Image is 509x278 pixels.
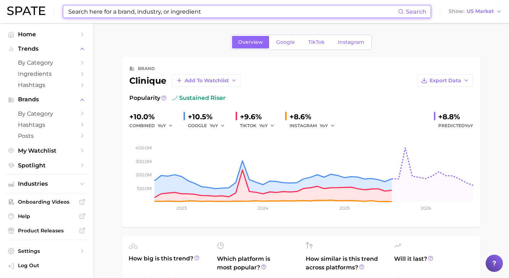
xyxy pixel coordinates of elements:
[332,36,370,48] a: Instagram
[18,121,75,128] span: Hashtags
[18,162,75,169] span: Spotlight
[438,111,473,122] div: +8.8%
[18,262,82,269] span: Log Out
[430,78,461,84] span: Export Data
[18,248,75,254] span: Settings
[306,255,385,272] span: How similar is this trend across platforms?
[6,79,88,91] a: Hashtags
[394,255,474,272] span: Will it last?
[18,110,75,117] span: by Category
[138,64,155,73] div: brand
[129,121,178,130] div: combined
[406,8,426,15] span: Search
[6,160,88,171] a: Spotlight
[6,130,88,142] a: Posts
[308,39,325,45] span: TikTok
[6,179,88,189] button: Industries
[438,121,473,130] span: Predicted
[18,82,75,88] span: Hashtags
[129,254,208,272] span: How big is this trend?
[6,196,88,207] a: Onboarding Videos
[258,205,268,211] tspan: 2024
[6,145,88,156] a: My Watchlist
[129,111,178,122] div: +10.0%
[7,6,45,15] img: SPATE
[158,121,173,130] button: YoY
[290,121,340,130] div: INSTAGRAM
[6,57,88,68] a: by Category
[259,122,268,129] span: YoY
[18,96,75,103] span: Brands
[6,68,88,79] a: Ingredients
[176,205,187,211] tspan: 2023
[421,205,431,211] tspan: 2026
[18,46,75,52] span: Trends
[185,78,229,84] span: Add to Watchlist
[290,111,340,122] div: +8.6%
[447,7,504,16] button: ShowUS Market
[6,246,88,256] a: Settings
[6,108,88,119] a: by Category
[467,9,494,13] span: US Market
[465,123,473,128] span: YoY
[259,121,275,130] button: YoY
[238,39,263,45] span: Overview
[18,70,75,77] span: Ingredients
[210,121,225,130] button: YoY
[6,225,88,236] a: Product Releases
[172,95,178,101] img: sustained riser
[6,119,88,130] a: Hashtags
[18,59,75,66] span: by Category
[188,111,230,122] div: +10.5%
[339,205,350,211] tspan: 2025
[188,121,230,130] div: GOOGLE
[320,121,335,130] button: YoY
[210,122,218,129] span: YoY
[18,213,75,219] span: Help
[270,36,301,48] a: Google
[18,227,75,234] span: Product Releases
[172,74,241,87] button: Add to Watchlist
[6,260,88,272] a: Log out. Currently logged in with e-mail sbetzler@estee.com.
[6,29,88,40] a: Home
[158,122,166,129] span: YoY
[129,74,241,87] div: clinique
[18,199,75,205] span: Onboarding Videos
[6,211,88,222] a: Help
[68,5,398,18] input: Search here for a brand, industry, or ingredient
[338,39,364,45] span: Instagram
[18,133,75,139] span: Posts
[18,181,75,187] span: Industries
[276,39,295,45] span: Google
[172,94,226,102] span: sustained riser
[6,43,88,54] button: Trends
[449,9,464,13] span: Show
[417,74,473,87] button: Export Data
[240,121,279,130] div: TIKTOK
[6,94,88,105] button: Brands
[18,31,75,38] span: Home
[302,36,331,48] a: TikTok
[320,122,328,129] span: YoY
[129,94,160,102] span: Popularity
[18,147,75,154] span: My Watchlist
[240,111,279,122] div: +9.6%
[232,36,269,48] a: Overview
